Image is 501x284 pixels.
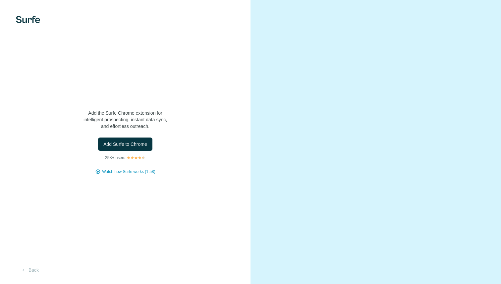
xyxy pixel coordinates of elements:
[59,78,192,104] h1: Let’s bring Surfe to your LinkedIn
[127,156,145,160] img: Rating Stars
[102,169,155,175] button: Watch how Surfe works (1:58)
[98,138,152,151] button: Add Surfe to Chrome
[16,264,43,276] button: Back
[16,16,40,23] img: Surfe's logo
[105,155,125,161] p: 25K+ users
[59,110,192,130] p: Add the Surfe Chrome extension for intelligent prospecting, instant data sync, and effortless out...
[103,141,147,147] span: Add Surfe to Chrome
